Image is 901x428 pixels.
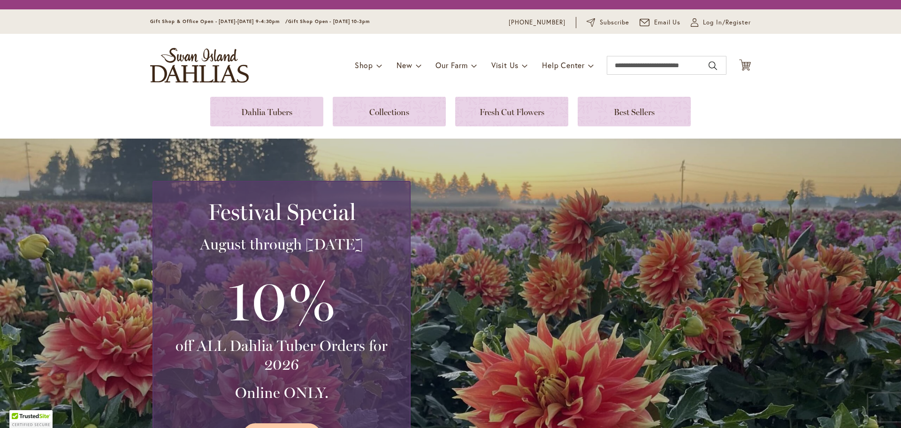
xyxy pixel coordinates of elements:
span: Help Center [542,60,585,70]
span: New [397,60,412,70]
span: Gift Shop Open - [DATE] 10-3pm [288,18,370,24]
a: [PHONE_NUMBER] [509,18,565,27]
span: Shop [355,60,373,70]
h3: 10% [165,263,398,336]
span: Visit Us [491,60,519,70]
span: Log In/Register [703,18,751,27]
span: Gift Shop & Office Open - [DATE]-[DATE] 9-4:30pm / [150,18,288,24]
h2: Festival Special [165,199,398,225]
button: Search [709,58,717,73]
span: Email Us [654,18,681,27]
h3: August through [DATE] [165,235,398,254]
h3: off ALL Dahlia Tuber Orders for 2026 [165,336,398,374]
span: Our Farm [435,60,467,70]
a: store logo [150,48,249,83]
a: Email Us [640,18,681,27]
a: Subscribe [587,18,629,27]
h3: Online ONLY. [165,383,398,402]
a: Log In/Register [691,18,751,27]
span: Subscribe [600,18,629,27]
